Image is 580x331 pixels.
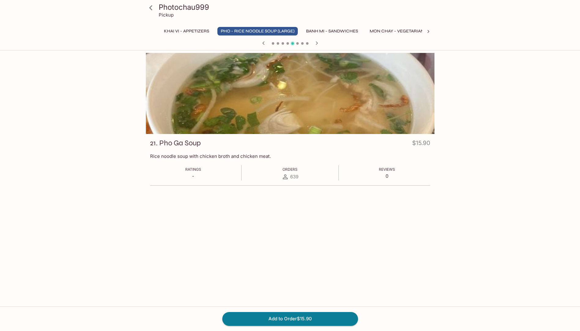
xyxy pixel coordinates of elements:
[283,167,297,172] span: Orders
[217,27,298,35] button: Pho - Rice Noodle Soup (Large)
[146,53,434,134] div: 21. Pho Ga Soup
[150,138,201,148] h3: 21. Pho Ga Soup
[379,167,395,172] span: Reviews
[159,12,174,18] p: Pickup
[366,27,448,35] button: Mon Chay - Vegetarian Entrees
[150,153,430,159] p: Rice noodle soup with chicken broth and chicken meat.
[161,27,212,35] button: Khai Vi - Appetizers
[303,27,361,35] button: Banh Mi - Sandwiches
[185,173,201,179] p: -
[379,173,395,179] p: 0
[222,312,358,325] button: Add to Order$15.90
[185,167,201,172] span: Ratings
[159,2,432,12] h3: Photochau999
[290,174,298,180] span: 639
[412,138,430,150] h4: $15.90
